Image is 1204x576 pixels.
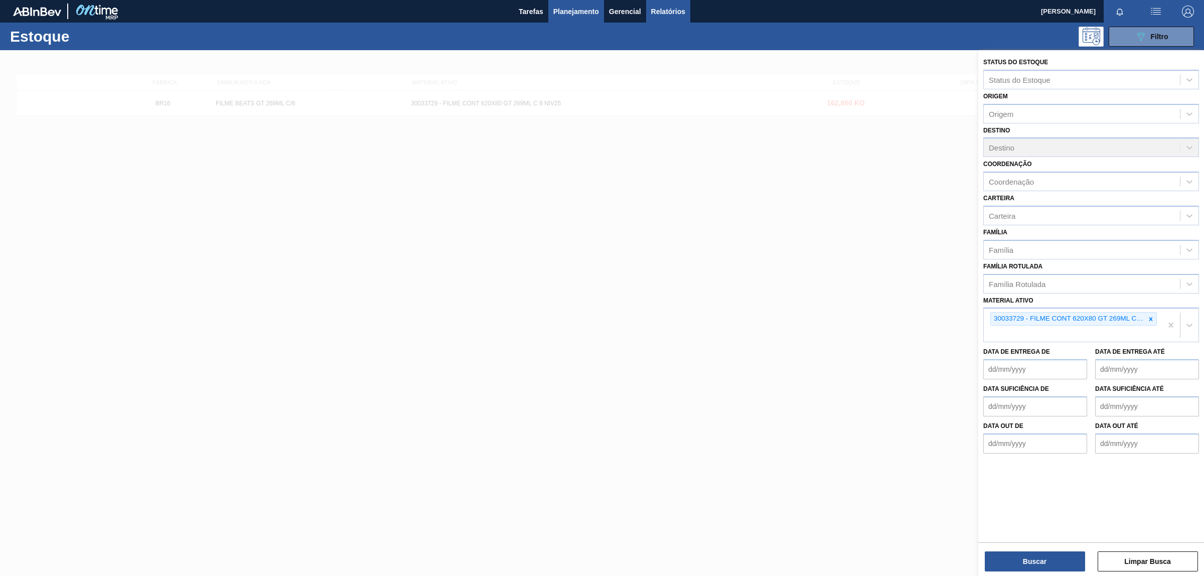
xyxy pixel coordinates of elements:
[983,422,1023,429] label: Data out de
[989,75,1050,84] div: Status do Estoque
[651,6,685,18] span: Relatórios
[983,127,1010,134] label: Destino
[1095,422,1138,429] label: Data out até
[10,31,165,42] h1: Estoque
[983,297,1033,304] label: Material ativo
[983,263,1042,270] label: Família Rotulada
[983,434,1087,454] input: dd/mm/yyyy
[989,211,1015,220] div: Carteira
[519,6,543,18] span: Tarefas
[983,348,1050,355] label: Data de Entrega de
[989,245,1013,254] div: Família
[983,229,1007,236] label: Família
[983,59,1048,66] label: Status do Estoque
[983,161,1032,168] label: Coordenação
[1109,27,1194,47] button: Filtro
[989,109,1013,118] div: Origem
[1104,5,1136,19] button: Notificações
[553,6,599,18] span: Planejamento
[989,178,1034,186] div: Coordenação
[1095,396,1199,416] input: dd/mm/yyyy
[989,279,1045,288] div: Família Rotulada
[1150,6,1162,18] img: userActions
[1079,27,1104,47] div: Pogramando: nenhum usuário selecionado
[983,396,1087,416] input: dd/mm/yyyy
[1095,434,1199,454] input: dd/mm/yyyy
[983,359,1087,379] input: dd/mm/yyyy
[983,385,1049,392] label: Data suficiência de
[983,195,1014,202] label: Carteira
[1095,359,1199,379] input: dd/mm/yyyy
[991,313,1145,325] div: 30033729 - FILME CONT 620X80 GT 269ML C 8 NIV25
[1095,348,1165,355] label: Data de Entrega até
[609,6,641,18] span: Gerencial
[983,93,1008,100] label: Origem
[1095,385,1164,392] label: Data suficiência até
[1151,33,1168,41] span: Filtro
[1182,6,1194,18] img: Logout
[13,7,61,16] img: TNhmsLtSVTkK8tSr43FrP2fwEKptu5GPRR3wAAAABJRU5ErkJggg==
